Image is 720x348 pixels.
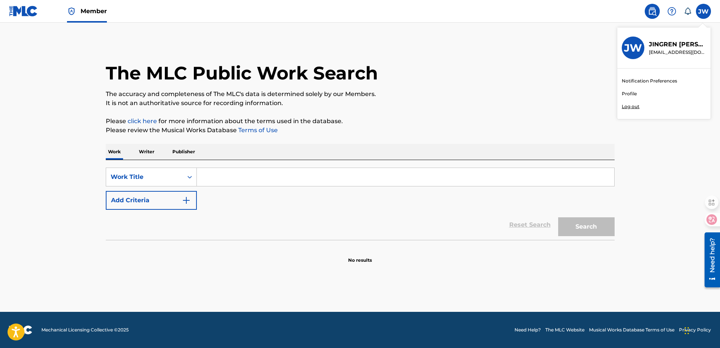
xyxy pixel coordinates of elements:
[67,7,76,16] img: Top Rightsholder
[648,7,657,16] img: search
[664,4,679,19] div: Help
[106,117,615,126] p: Please for more information about the terms used in the database.
[545,327,585,333] a: The MLC Website
[649,40,706,49] p: JINGREN WANG
[679,327,711,333] a: Privacy Policy
[667,7,676,16] img: help
[622,90,637,97] a: Profile
[515,327,541,333] a: Need Help?
[682,312,720,348] div: 聊天小组件
[645,4,660,19] a: Public Search
[170,144,197,160] p: Publisher
[41,327,129,333] span: Mechanical Licensing Collective © 2025
[622,103,639,110] p: Log out
[137,144,157,160] p: Writer
[624,41,642,55] h3: JW
[106,62,378,84] h1: The MLC Public Work Search
[106,126,615,135] p: Please review the Musical Works Database
[348,248,372,264] p: No results
[622,78,677,84] a: Notification Preferences
[128,118,157,125] a: click here
[699,230,720,290] iframe: Resource Center
[685,319,689,342] div: 拖动
[111,172,178,182] div: Work Title
[696,4,711,19] div: User Menu
[684,8,691,15] div: Notifications
[106,90,615,99] p: The accuracy and completeness of The MLC's data is determined solely by our Members.
[589,327,674,333] a: Musical Works Database Terms of Use
[106,168,615,240] form: Search Form
[9,325,32,334] img: logo
[106,191,197,210] button: Add Criteria
[182,196,191,205] img: 9d2ae6d4665cec9f34b9.svg
[682,312,720,348] iframe: Chat Widget
[237,127,278,134] a: Terms of Use
[81,7,107,15] span: Member
[106,144,123,160] p: Work
[9,6,38,17] img: MLC Logo
[649,49,706,56] p: qq1049671032@gmail.com
[106,99,615,108] p: It is not an authoritative source for recording information.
